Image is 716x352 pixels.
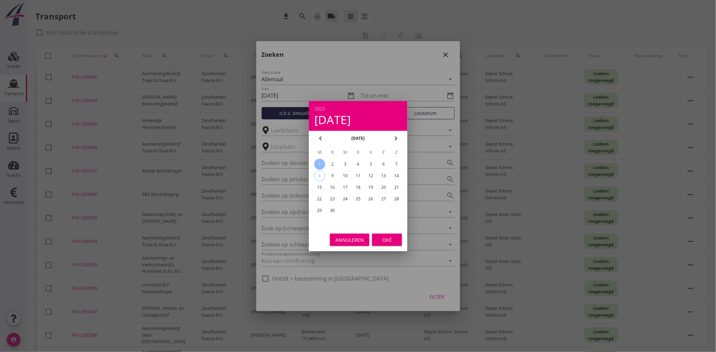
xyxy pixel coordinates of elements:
button: 6 [378,159,389,170]
button: 1 [314,159,325,170]
button: 22 [314,194,325,204]
i: chevron_left [316,134,325,143]
th: W [339,147,351,158]
button: 2 [327,159,338,170]
button: Annuleren [330,234,369,246]
button: 12 [365,170,376,181]
button: 23 [327,194,338,204]
th: M [314,147,326,158]
button: 3 [340,159,351,170]
button: 4 [352,159,363,170]
div: 2025 [314,106,402,111]
button: 27 [378,194,389,204]
button: 5 [365,159,376,170]
button: 28 [391,194,402,204]
button: 26 [365,194,376,204]
button: 30 [327,205,338,216]
button: 7 [391,159,402,170]
th: D [352,147,364,158]
button: 15 [314,182,325,193]
th: V [365,147,377,158]
button: 8 [314,170,325,181]
button: 20 [378,182,389,193]
button: [DATE] [349,133,367,144]
th: Z [390,147,403,158]
button: 14 [391,170,402,181]
button: 10 [340,170,351,181]
div: 8 [314,171,325,181]
button: Oké [372,234,402,246]
button: 18 [352,182,363,193]
button: 17 [340,182,351,193]
button: 21 [391,182,402,193]
button: 29 [314,205,325,216]
div: Oké [378,236,397,243]
button: 13 [378,170,389,181]
i: chevron_right [392,134,400,143]
button: 9 [327,170,338,181]
div: [DATE] [314,114,402,125]
button: 24 [340,194,351,204]
button: 16 [327,182,338,193]
th: Z [378,147,390,158]
div: Annuleren [335,236,364,243]
button: 19 [365,182,376,193]
button: 25 [352,194,363,204]
th: D [326,147,338,158]
button: 11 [352,170,363,181]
